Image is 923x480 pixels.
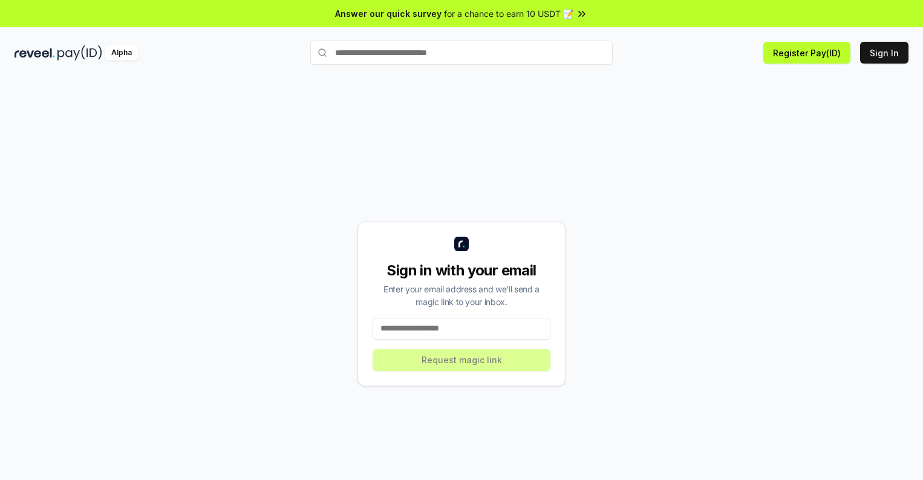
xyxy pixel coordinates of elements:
img: reveel_dark [15,45,55,61]
button: Register Pay(ID) [763,42,850,64]
img: logo_small [454,237,469,251]
button: Sign In [860,42,908,64]
div: Sign in with your email [373,261,550,280]
span: for a chance to earn 10 USDT 📝 [444,7,573,20]
div: Enter your email address and we’ll send a magic link to your inbox. [373,283,550,308]
span: Answer our quick survey [335,7,442,20]
img: pay_id [57,45,102,61]
div: Alpha [105,45,139,61]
